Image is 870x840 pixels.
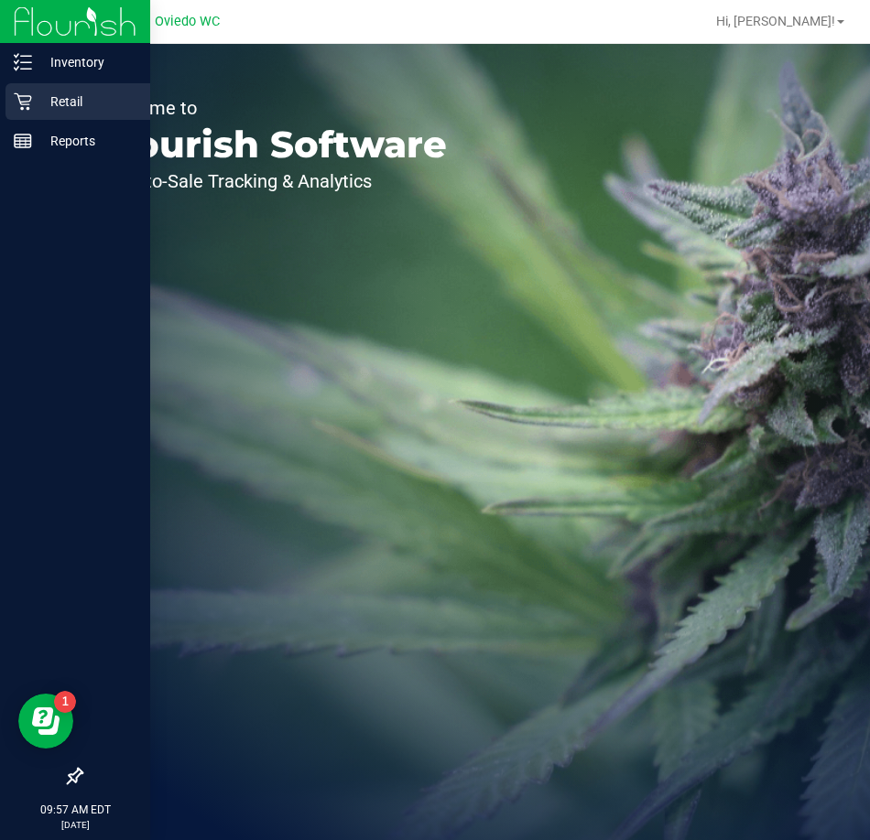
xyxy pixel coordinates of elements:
[32,130,142,152] p: Reports
[14,53,32,71] inline-svg: Inventory
[8,802,142,818] p: 09:57 AM EDT
[14,132,32,150] inline-svg: Reports
[99,126,447,163] p: Flourish Software
[155,14,220,29] span: Oviedo WC
[32,91,142,113] p: Retail
[8,818,142,832] p: [DATE]
[99,99,447,117] p: Welcome to
[99,172,447,190] p: Seed-to-Sale Tracking & Analytics
[54,691,76,713] iframe: Resource center unread badge
[716,14,835,28] span: Hi, [PERSON_NAME]!
[32,51,142,73] p: Inventory
[18,694,73,748] iframe: Resource center
[14,92,32,111] inline-svg: Retail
